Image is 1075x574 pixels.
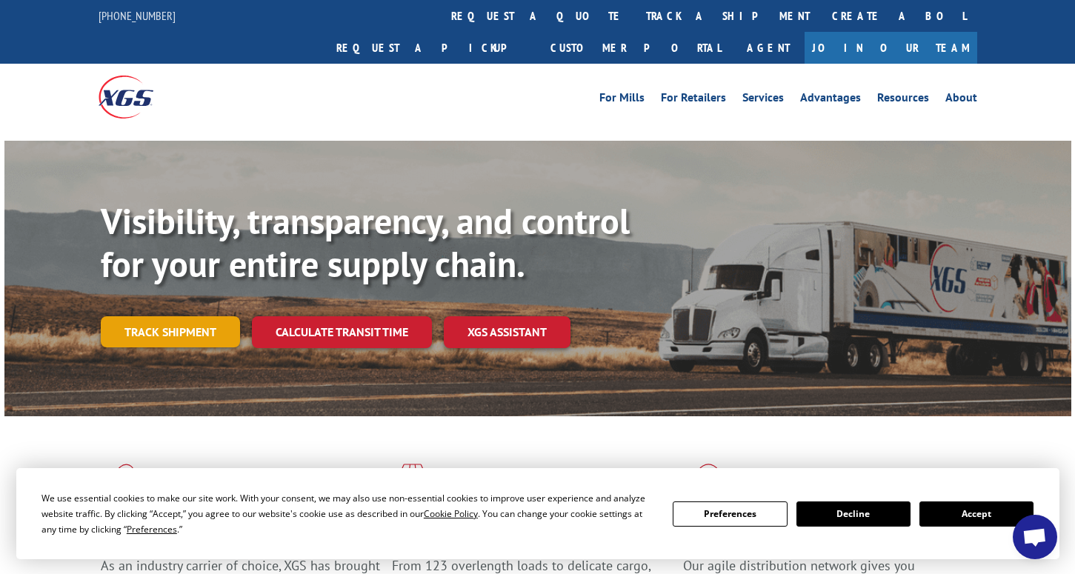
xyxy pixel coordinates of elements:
[101,464,147,502] img: xgs-icon-total-supply-chain-intelligence-red
[101,316,240,347] a: Track shipment
[742,92,784,108] a: Services
[539,32,732,64] a: Customer Portal
[252,316,432,348] a: Calculate transit time
[16,468,1059,559] div: Cookie Consent Prompt
[424,507,478,520] span: Cookie Policy
[919,501,1034,527] button: Accept
[661,92,726,108] a: For Retailers
[796,501,911,527] button: Decline
[444,316,570,348] a: XGS ASSISTANT
[732,32,805,64] a: Agent
[599,92,645,108] a: For Mills
[392,464,427,502] img: xgs-icon-focused-on-flooring-red
[1013,515,1057,559] div: Open chat
[673,501,787,527] button: Preferences
[325,32,539,64] a: Request a pickup
[101,198,630,287] b: Visibility, transparency, and control for your entire supply chain.
[99,8,176,23] a: [PHONE_NUMBER]
[805,32,977,64] a: Join Our Team
[683,464,734,502] img: xgs-icon-flagship-distribution-model-red
[127,523,177,535] span: Preferences
[877,92,929,108] a: Resources
[945,92,977,108] a: About
[41,490,655,537] div: We use essential cookies to make our site work. With your consent, we may also use non-essential ...
[800,92,861,108] a: Advantages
